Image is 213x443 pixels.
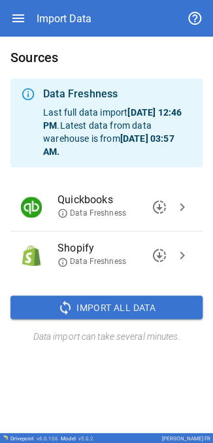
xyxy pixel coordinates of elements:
[174,199,190,215] span: chevron_right
[152,199,167,215] span: downloading
[10,435,58,441] div: Drivepoint
[76,299,156,316] span: Import All Data
[43,86,192,102] div: Data Freshness
[3,435,8,440] img: Drivepoint
[21,197,42,218] img: Quickbooks
[43,107,182,131] b: [DATE] 12:46 PM
[57,208,126,219] span: Data Freshness
[37,12,91,25] div: Import Data
[174,248,190,263] span: chevron_right
[57,240,171,256] span: Shopify
[43,106,192,158] p: Last full data import . Latest data from data warehouse is from
[57,192,171,208] span: Quickbooks
[162,435,210,441] div: [PERSON_NAME] FR
[57,299,73,315] span: sync
[37,435,58,441] span: v 6.0.106
[57,256,126,267] span: Data Freshness
[21,245,42,266] img: Shopify
[10,295,203,319] button: Import All Data
[10,329,203,344] h6: Data import can take several minutes.
[152,248,167,263] span: downloading
[43,133,174,157] b: [DATE] 03:57 AM .
[10,47,203,68] h6: Sources
[61,435,93,441] div: Model
[78,435,93,441] span: v 5.0.2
